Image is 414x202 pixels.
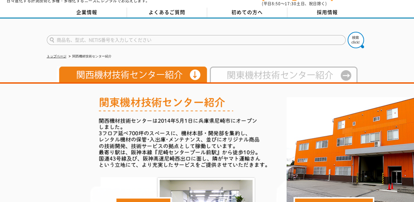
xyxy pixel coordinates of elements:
[67,53,112,60] li: 関西機材技術センター紹介
[47,8,127,17] a: 企業情報
[207,76,357,81] a: 東日本テクニカルセンター紹介
[127,8,207,17] a: よくあるご質問
[285,1,297,7] span: 17:30
[287,8,368,17] a: 採用情報
[207,8,287,17] a: 初めての方へ
[262,1,327,7] span: (平日 ～ 土日、祝日除く)
[57,67,207,82] img: 関西機材技術センター紹介
[231,9,263,16] span: 初めての方へ
[57,76,207,81] a: 関西機材技術センター紹介
[207,67,357,82] img: 東日本テクニカルセンター紹介
[272,1,281,7] span: 8:50
[47,35,346,45] input: 商品名、型式、NETIS番号を入力してください
[47,54,66,58] a: トップページ
[348,32,364,48] img: btn_search.png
